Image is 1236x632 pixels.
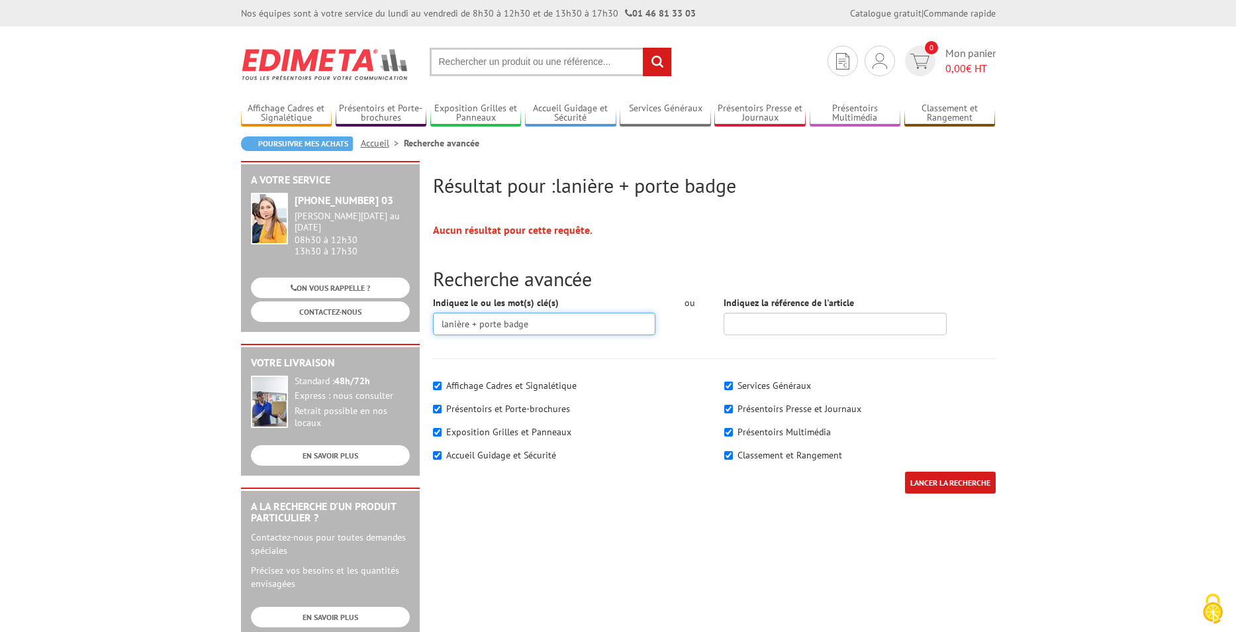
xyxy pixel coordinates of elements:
div: | [850,7,996,20]
span: lanière + porte badge [555,172,736,198]
label: Accueil Guidage et Sécurité [446,449,556,461]
label: Indiquez le ou les mot(s) clé(s) [433,296,559,309]
input: Classement et Rangement [724,451,733,460]
label: Services Généraux [737,380,811,392]
p: Contactez-nous pour toutes demandes spéciales [251,531,410,557]
a: Accueil [361,137,404,149]
input: Exposition Grilles et Panneaux [433,428,442,437]
label: Classement et Rangement [737,449,842,461]
div: Retrait possible en nos locaux [295,405,410,429]
img: devis rapide [873,53,887,69]
label: Présentoirs Multimédia [737,426,831,438]
label: Présentoirs Presse et Journaux [737,403,861,415]
span: 0,00 [945,62,966,75]
a: Présentoirs Presse et Journaux [714,103,806,125]
div: [PERSON_NAME][DATE] au [DATE] [295,211,410,233]
label: Exposition Grilles et Panneaux [446,426,571,438]
img: devis rapide [836,53,849,70]
div: ou [675,296,704,309]
input: Services Généraux [724,382,733,390]
input: Présentoirs Multimédia [724,428,733,437]
a: Services Généraux [620,103,711,125]
a: EN SAVOIR PLUS [251,607,410,627]
img: Cookies (fenêtre modale) [1196,592,1229,625]
h2: A votre service [251,174,410,186]
a: Commande rapide [924,7,996,19]
a: Catalogue gratuit [850,7,922,19]
a: Poursuivre mes achats [241,136,353,151]
button: Cookies (fenêtre modale) [1190,587,1236,632]
strong: Aucun résultat pour cette requête. [433,223,593,237]
div: Express : nous consulter [295,390,410,402]
h2: Résultat pour : [433,174,996,196]
a: Classement et Rangement [904,103,996,125]
label: Présentoirs et Porte-brochures [446,403,570,415]
input: Affichage Cadres et Signalétique [433,382,442,390]
input: rechercher [643,48,671,76]
input: Rechercher un produit ou une référence... [430,48,672,76]
input: LANCER LA RECHERCHE [905,472,996,494]
span: 0 [925,41,938,54]
img: devis rapide [910,54,929,69]
a: Accueil Guidage et Sécurité [525,103,616,125]
a: devis rapide 0 Mon panier 0,00€ HT [902,46,996,76]
p: Précisez vos besoins et les quantités envisagées [251,564,410,590]
img: widget-livraison.jpg [251,376,288,428]
strong: 01 46 81 33 03 [625,7,696,19]
span: € HT [945,61,996,76]
div: Nos équipes sont à votre service du lundi au vendredi de 8h30 à 12h30 et de 13h30 à 17h30 [241,7,696,20]
input: Présentoirs et Porte-brochures [433,405,442,413]
li: Recherche avancée [404,136,479,150]
img: widget-service.jpg [251,193,288,244]
h2: Votre livraison [251,357,410,369]
a: CONTACTEZ-NOUS [251,301,410,322]
label: Affichage Cadres et Signalétique [446,380,577,392]
h2: Recherche avancée [433,268,996,290]
div: 08h30 à 12h30 13h30 à 17h30 [295,211,410,256]
a: Exposition Grilles et Panneaux [430,103,522,125]
input: Présentoirs Presse et Journaux [724,405,733,413]
a: ON VOUS RAPPELLE ? [251,278,410,298]
img: Edimeta [241,40,410,89]
strong: [PHONE_NUMBER] 03 [295,193,393,207]
a: Présentoirs Multimédia [810,103,901,125]
a: Présentoirs et Porte-brochures [336,103,427,125]
input: Accueil Guidage et Sécurité [433,451,442,460]
a: EN SAVOIR PLUS [251,445,410,466]
label: Indiquez la référence de l'article [724,296,854,309]
h2: A la recherche d'un produit particulier ? [251,501,410,524]
a: Affichage Cadres et Signalétique [241,103,332,125]
div: Standard : [295,376,410,388]
span: Mon panier [945,46,996,76]
strong: 48h/72h [334,375,370,387]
